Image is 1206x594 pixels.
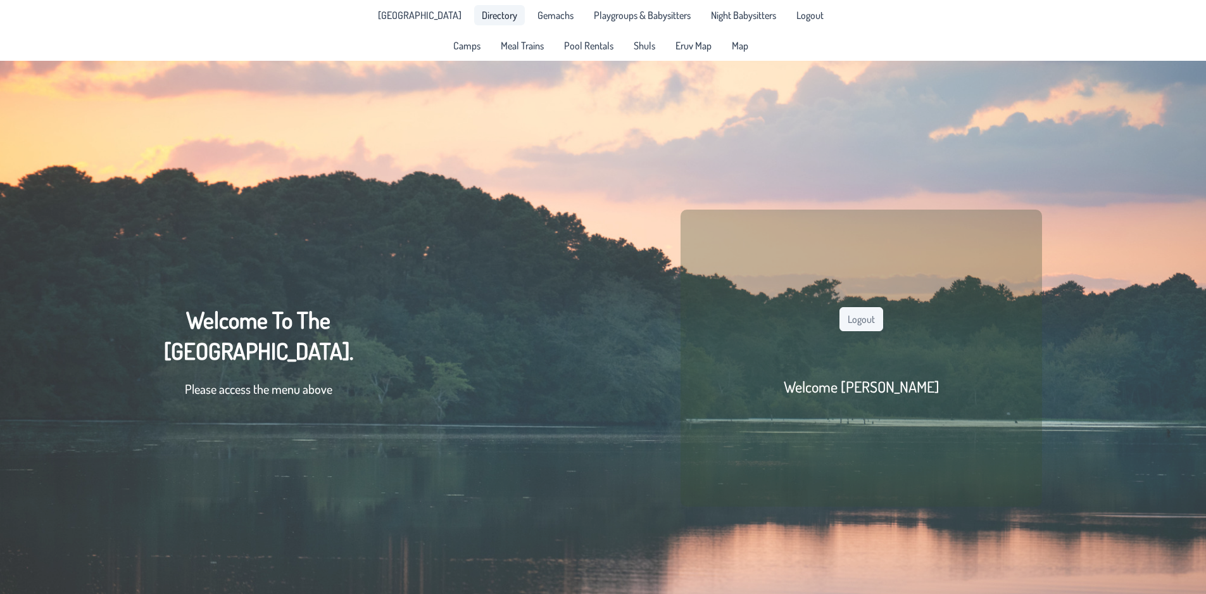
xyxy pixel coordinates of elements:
span: Camps [453,41,481,51]
span: Meal Trains [501,41,544,51]
span: Pool Rentals [564,41,613,51]
span: [GEOGRAPHIC_DATA] [378,10,462,20]
a: Map [724,35,756,56]
a: Pool Rentals [556,35,621,56]
a: Shuls [626,35,663,56]
a: Camps [446,35,488,56]
a: [GEOGRAPHIC_DATA] [370,5,469,25]
a: Directory [474,5,525,25]
span: Shuls [634,41,655,51]
span: Logout [796,10,824,20]
button: Logout [839,307,883,331]
span: Directory [482,10,517,20]
a: Night Babysitters [703,5,784,25]
div: Welcome To The [GEOGRAPHIC_DATA]. [164,305,353,411]
span: Gemachs [537,10,574,20]
a: Meal Trains [493,35,551,56]
span: Map [732,41,748,51]
p: Please access the menu above [164,379,353,398]
li: Logout [789,5,831,25]
li: Pine Lake Park [370,5,469,25]
a: Gemachs [530,5,581,25]
h2: Welcome [PERSON_NAME] [784,377,939,396]
a: Eruv Map [668,35,719,56]
a: Playgroups & Babysitters [586,5,698,25]
span: Eruv Map [675,41,712,51]
span: Night Babysitters [711,10,776,20]
span: Playgroups & Babysitters [594,10,691,20]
